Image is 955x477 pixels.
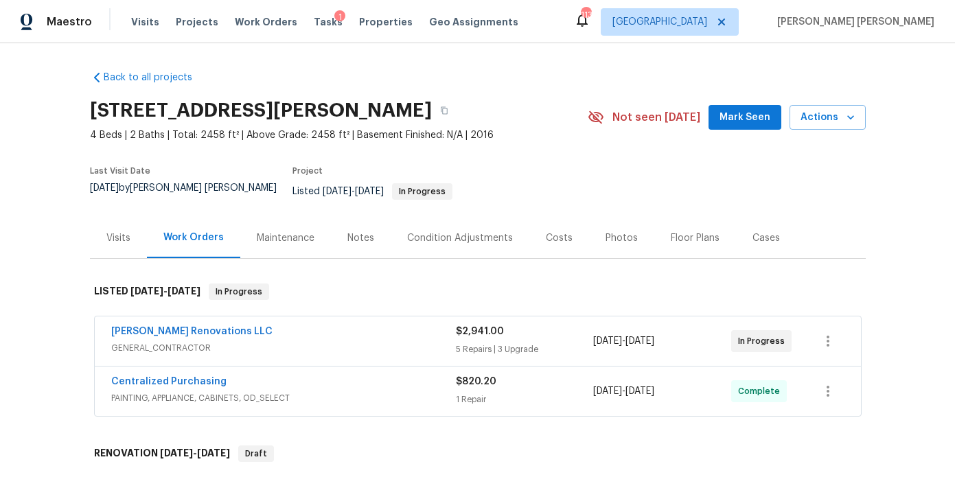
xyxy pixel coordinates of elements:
div: Notes [347,231,374,245]
span: [DATE] [90,183,119,193]
span: - [593,334,654,348]
span: Last Visit Date [90,167,150,175]
span: Draft [240,447,273,461]
span: [DATE] [593,336,622,346]
span: 4 Beds | 2 Baths | Total: 2458 ft² | Above Grade: 2458 ft² | Basement Finished: N/A | 2016 [90,128,588,142]
div: Maintenance [257,231,314,245]
span: [DATE] [625,386,654,396]
div: Work Orders [163,231,224,244]
div: 113 [581,8,590,22]
div: Condition Adjustments [407,231,513,245]
span: [DATE] [130,286,163,296]
a: [PERSON_NAME] Renovations LLC [111,327,273,336]
span: Visits [131,15,159,29]
span: Geo Assignments [429,15,518,29]
span: Maestro [47,15,92,29]
span: Properties [359,15,413,29]
span: In Progress [393,187,451,196]
div: Floor Plans [671,231,720,245]
span: [DATE] [355,187,384,196]
button: Copy Address [432,98,457,123]
div: RENOVATION [DATE]-[DATE]Draft [90,432,866,476]
span: - [323,187,384,196]
span: - [130,286,200,296]
span: Work Orders [235,15,297,29]
span: In Progress [738,334,790,348]
span: GENERAL_CONTRACTOR [111,341,456,355]
div: Costs [546,231,573,245]
span: Not seen [DATE] [612,110,700,124]
span: Complete [738,384,785,398]
h6: LISTED [94,283,200,300]
span: [DATE] [593,386,622,396]
span: [DATE] [197,448,230,458]
div: 5 Repairs | 3 Upgrade [456,342,594,356]
h2: [STREET_ADDRESS][PERSON_NAME] [90,104,432,117]
span: [DATE] [625,336,654,346]
div: Visits [106,231,130,245]
span: Project [292,167,323,175]
span: PAINTING, APPLIANCE, CABINETS, OD_SELECT [111,391,456,405]
div: by [PERSON_NAME] [PERSON_NAME] [90,183,292,209]
div: 1 Repair [456,393,594,406]
span: [PERSON_NAME] [PERSON_NAME] [772,15,934,29]
div: LISTED [DATE]-[DATE]In Progress [90,270,866,314]
span: $2,941.00 [456,327,504,336]
div: Cases [752,231,780,245]
div: Photos [606,231,638,245]
div: 1 [334,10,345,24]
span: Actions [801,109,855,126]
span: [GEOGRAPHIC_DATA] [612,15,707,29]
span: [DATE] [160,448,193,458]
span: [DATE] [168,286,200,296]
button: Mark Seen [709,105,781,130]
span: Projects [176,15,218,29]
span: Listed [292,187,452,196]
h6: RENOVATION [94,445,230,462]
span: Tasks [314,17,343,27]
span: Mark Seen [720,109,770,126]
span: [DATE] [323,187,352,196]
span: $820.20 [456,377,496,386]
a: Centralized Purchasing [111,377,227,386]
span: In Progress [210,285,268,299]
span: - [160,448,230,458]
a: Back to all projects [90,71,222,84]
span: - [593,384,654,398]
button: Actions [790,105,866,130]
